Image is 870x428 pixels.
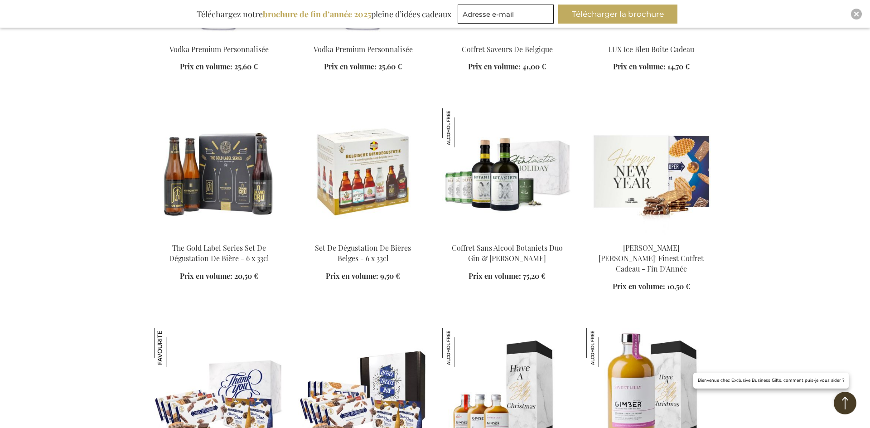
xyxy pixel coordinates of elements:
a: Prix en volume: 10,50 € [613,282,690,292]
a: Set De Dégustation De Bières Belges - 6 x 33cl [315,243,411,263]
span: Prix en volume: [326,271,378,281]
a: Vodka Premium Personnalisée [314,44,413,54]
span: 10,50 € [667,282,690,291]
span: Prix en volume: [180,62,232,71]
a: The Gold Label Series Beer Tasting Set [154,232,284,240]
a: Botaniets non-alcoholic Duo Gin & Tonic Set Coffret Sans Alcool Botaniets Duo Gin & Tonic [442,232,572,240]
a: LUX Ice Bleu Boîte Cadeau [608,44,694,54]
a: Prix en volume: 25,60 € [180,62,258,72]
span: Prix en volume: [469,271,521,281]
span: Prix en volume: [324,62,377,71]
img: Botaniets non-alcoholic Duo Gin & Tonic Set [442,108,572,235]
a: Tasting Set Belgian Beers [298,232,428,240]
span: Prix en volume: [468,62,521,71]
span: 9,50 € [380,271,400,281]
b: brochure de fin d’année 2025 [263,9,371,19]
a: Coffret Sans Alcool Botaniets Duo Gin & [PERSON_NAME] [452,243,563,263]
img: Gimber Sweet Lilly [586,328,625,367]
a: Prix en volume: 25,60 € [324,62,402,72]
a: Lux Ice Blue Sparkling Wine Gift Box [586,33,716,42]
a: Personalized Premium Vodka [298,33,428,42]
div: Close [851,9,862,19]
span: 41,00 € [522,62,546,71]
span: Prix en volume: [613,62,666,71]
img: The Gold Label Series Beer Tasting Set [154,108,284,235]
a: Prix en volume: 41,00 € [468,62,546,72]
a: Jules Destrooper Jules' Finest Gift Box - End Of The Year [586,232,716,240]
a: The Gold Label Series Set De Dégustation De Bière - 6 x 33cl [169,243,269,263]
button: Télécharger la brochure [558,5,677,24]
a: Prix en volume: 14,70 € [613,62,690,72]
a: Prix en volume: 75,20 € [469,271,546,282]
form: marketing offers and promotions [458,5,556,26]
img: Tasting Set Belgian Beers [298,108,428,235]
span: 20,50 € [234,271,258,281]
img: Jules Destrooper Jules' Finest Gift Box - End Of The Year [586,108,716,235]
span: 75,20 € [523,271,546,281]
a: Coffret Saveurs De Belgique [462,44,553,54]
img: Close [854,11,859,17]
input: Adresse e-mail [458,5,554,24]
a: Prix en volume: 20,50 € [180,271,258,282]
a: Coffret Saveurs De Belgique [442,33,572,42]
img: Coffret Sans Alcool Botaniets Duo Gin & Tonic [442,108,481,147]
span: Prix en volume: [180,271,232,281]
span: 25,60 € [234,62,258,71]
a: Vodka Premium Personnalisée [169,44,269,54]
span: 25,60 € [378,62,402,71]
img: Jules Destrooper XL Boîte De Partage De Bureaux [154,328,193,367]
span: 14,70 € [667,62,690,71]
div: Téléchargez notre pleine d’idées cadeaux [193,5,455,24]
a: Prix en volume: 9,50 € [326,271,400,282]
a: [PERSON_NAME] [PERSON_NAME]' Finest Coffret Cadeau - Fin D'Année [599,243,704,273]
a: Gepersonaliseerde Premium Vodka [154,33,284,42]
span: Prix en volume: [613,282,665,291]
img: Coffret De Dégustation Gimber [442,328,481,367]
